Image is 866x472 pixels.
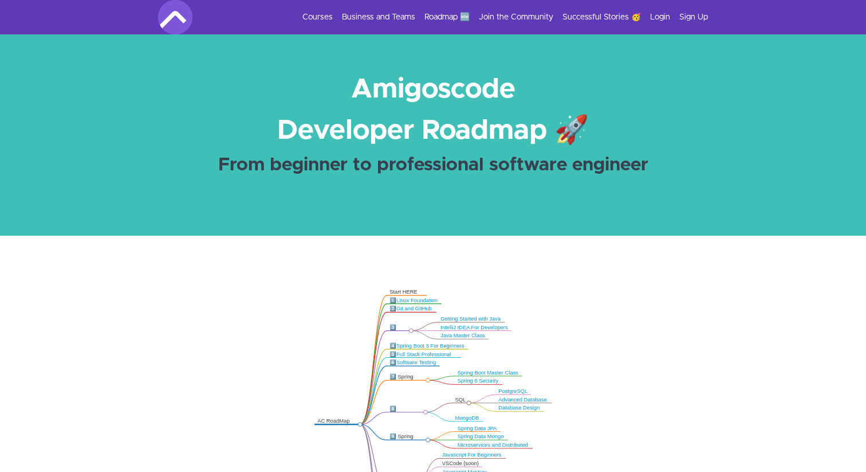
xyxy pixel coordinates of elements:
[396,298,438,303] a: Linux Foundation
[389,373,425,387] div: 7️⃣ Spring Boot
[458,370,518,376] a: Spring Boot Master Class
[458,434,504,439] a: Spring Data Mongo
[442,460,479,467] div: VSCode (soon)
[277,117,589,145] strong: Developer Roadmap 🚀
[396,360,436,365] a: Software Testing
[679,11,708,23] a: Sign Up
[650,11,670,23] a: Login
[396,306,432,311] a: Git and GitHub
[218,156,648,174] strong: From beginner to professional software engineer
[498,388,528,394] a: PostgreSQL
[389,351,458,364] div: 5️⃣
[458,425,497,431] a: Spring Data JPA
[389,359,436,366] div: 6️⃣
[351,76,515,103] strong: Amigoscode
[458,378,498,384] a: Spring 6 Security
[440,333,485,338] a: Java Master Class
[389,351,451,364] a: Full Stack Professional 🔥
[498,405,540,411] a: Database Design
[317,418,357,431] div: AC RoadMap 🚀
[389,342,465,349] div: 4️⃣
[389,433,425,446] div: 9️⃣ Spring Boot
[440,324,507,330] a: IntelliJ IDEA For Developers
[302,11,333,23] a: Courses
[396,343,464,349] a: Spring Boot 3 For Beginners
[424,11,470,23] a: Roadmap 🆕
[455,415,479,421] a: MongoDB
[455,396,466,403] div: SQL
[440,316,501,322] a: Getting Started with Java
[389,288,423,302] div: Start HERE 👋🏿
[479,11,553,23] a: Join the Community
[389,405,423,419] div: 8️⃣ Databases
[389,324,408,337] div: 3️⃣ Java
[458,442,528,448] a: Microservices and Distributed
[389,306,433,313] div: 2️⃣
[498,397,547,403] a: Advanced Database
[442,452,502,458] a: Javascript For Beginners
[342,11,415,23] a: Business and Teams
[389,297,438,304] div: 1️⃣
[562,11,641,23] a: Successful Stories 🥳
